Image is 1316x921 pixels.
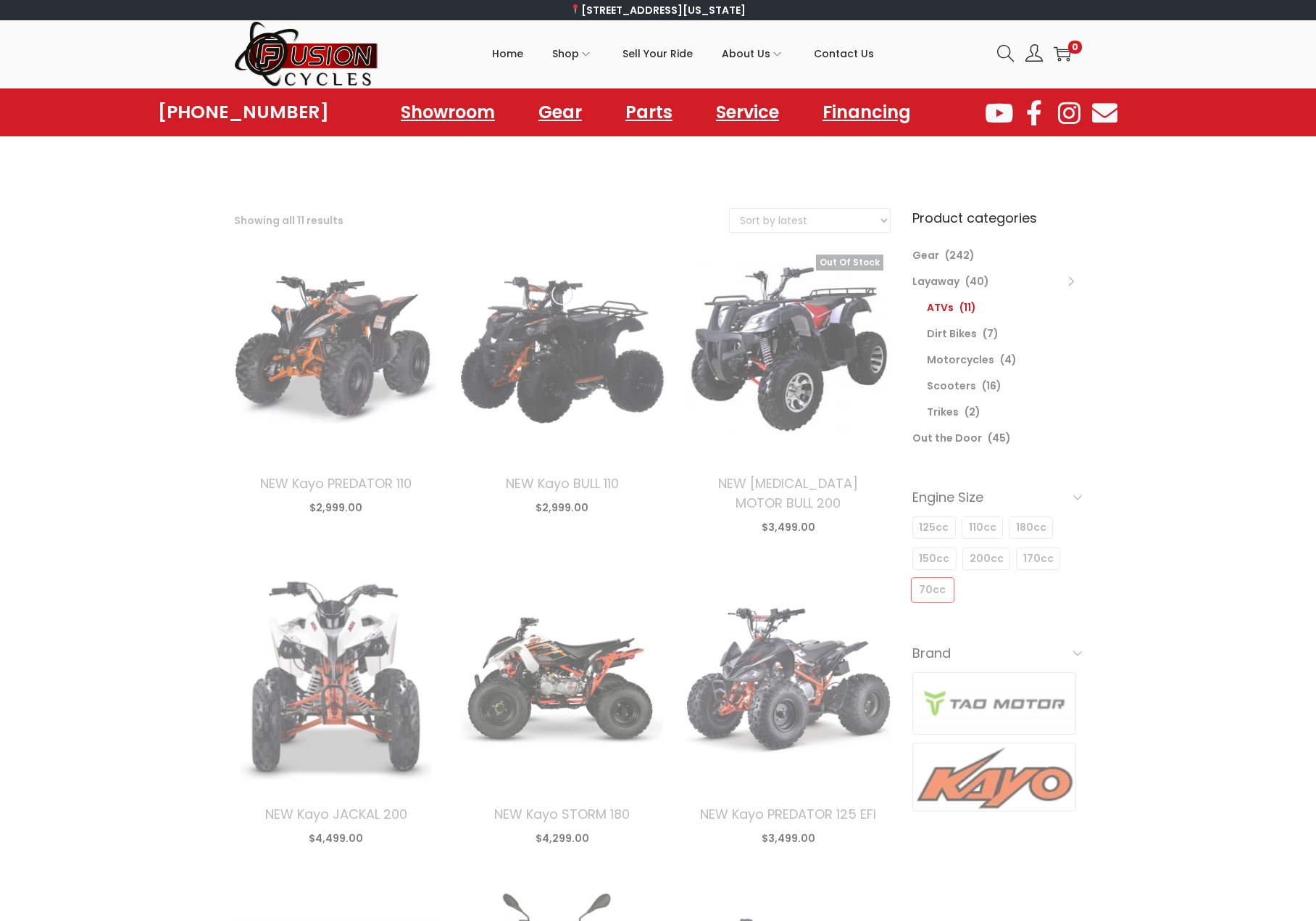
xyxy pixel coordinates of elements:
[1000,352,1017,367] span: (4)
[927,326,977,341] a: Dirt Bikes
[912,248,939,263] a: Gear
[386,96,509,129] a: Showroom
[570,3,746,17] a: [STREET_ADDRESS][US_STATE]
[988,431,1011,445] span: (45)
[927,352,994,367] a: Motorcycles
[1054,45,1071,62] a: 0
[158,102,329,123] a: [PHONE_NUMBER]
[912,274,959,289] a: Layaway
[234,20,379,88] img: Woostify retina logo
[965,405,980,419] span: (2)
[927,379,976,393] a: Scooters
[912,431,982,445] a: Out the Door
[524,96,596,129] a: Gear
[927,300,954,315] a: ATVs
[701,96,794,129] a: Service
[552,36,579,72] span: Shop
[611,96,687,129] a: Parts
[982,379,1001,393] span: (16)
[379,21,986,86] nav: Primary navigation
[814,21,874,86] a: Contact Us
[965,274,989,289] span: (40)
[808,96,925,129] a: Financing
[386,96,925,129] nav: Menu
[814,36,874,72] span: Contact Us
[552,21,594,86] a: Shop
[492,21,523,86] a: Home
[912,208,1082,228] h6: Product categories
[722,36,770,72] span: About Us
[622,21,693,86] a: Sell Your Ride
[983,326,999,341] span: (7)
[492,36,523,72] span: Home
[622,36,693,72] span: Sell Your Ride
[570,4,580,15] img: 📍
[959,300,976,315] span: (11)
[722,21,785,86] a: About Us
[945,248,975,263] span: (242)
[927,405,959,419] a: Trikes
